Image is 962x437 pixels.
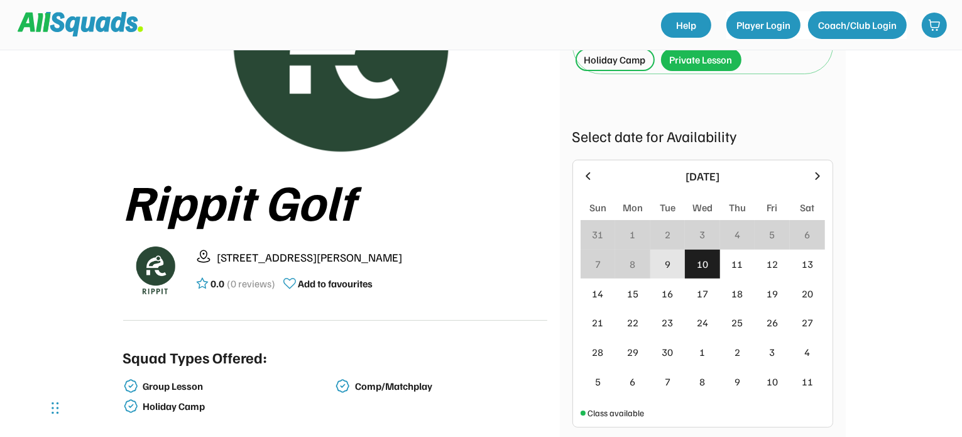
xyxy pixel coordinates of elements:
div: 27 [802,315,813,330]
div: Sat [800,200,814,215]
div: 4 [804,345,810,360]
div: Group Lesson [143,380,333,392]
div: Squad Types Offered: [123,346,268,368]
div: 9 [665,257,670,272]
div: 2 [665,227,670,242]
div: 2 [735,345,740,360]
div: 11 [802,374,813,389]
div: 24 [697,315,708,330]
div: 13 [802,257,813,272]
img: Squad%20Logo.svg [18,12,143,36]
div: Add to favourites [298,276,373,291]
div: 5 [595,374,601,389]
img: check-verified-01.svg [123,379,138,394]
img: shopping-cart-01%20%281%29.svg [928,19,941,31]
div: 30 [662,345,673,360]
div: 10 [697,257,708,272]
div: 9 [735,374,740,389]
div: 26 [767,315,778,330]
div: 15 [627,286,638,301]
div: Fri [767,200,778,215]
div: Rippit Golf [123,173,547,228]
div: 5 [770,227,775,242]
a: Help [661,13,711,38]
img: check-verified-01.svg [335,379,350,394]
div: Private Lesson [670,52,733,67]
div: Sun [589,200,606,215]
div: Holiday Camp [143,401,333,412]
div: 31 [592,227,603,242]
div: (0 reviews) [227,276,276,291]
div: 11 [732,257,743,272]
div: Holiday Camp [584,52,646,67]
div: Class available [588,406,645,419]
button: Player Login [726,11,801,39]
div: 16 [662,286,673,301]
div: 8 [699,374,705,389]
div: 22 [627,315,638,330]
div: 7 [665,374,670,389]
div: 20 [802,286,813,301]
div: 8 [630,257,635,272]
div: 0.0 [211,276,225,291]
div: 28 [592,345,603,360]
div: Comp/Matchplay [355,380,545,392]
img: Rippitlogov2_green.png [123,238,186,301]
div: Tue [660,200,675,215]
div: 29 [627,345,638,360]
div: 3 [699,227,705,242]
div: 25 [732,315,743,330]
div: [DATE] [602,168,804,185]
div: 21 [592,315,603,330]
div: 6 [630,374,635,389]
div: [STREET_ADDRESS][PERSON_NAME] [217,249,547,266]
div: 23 [662,315,673,330]
div: Mon [623,200,643,215]
div: 7 [595,257,601,272]
div: 14 [592,286,603,301]
div: 12 [767,257,778,272]
div: 10 [767,374,778,389]
div: 1 [699,345,705,360]
div: Thu [729,200,746,215]
div: 4 [735,227,740,242]
div: Wed [692,200,713,215]
div: 1 [630,227,635,242]
div: 18 [732,286,743,301]
div: 6 [804,227,810,242]
div: 19 [767,286,778,301]
div: Select date for Availability [572,124,833,147]
div: 17 [697,286,708,301]
div: 3 [770,345,775,360]
button: Coach/Club Login [808,11,907,39]
img: check-verified-01.svg [123,399,138,414]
